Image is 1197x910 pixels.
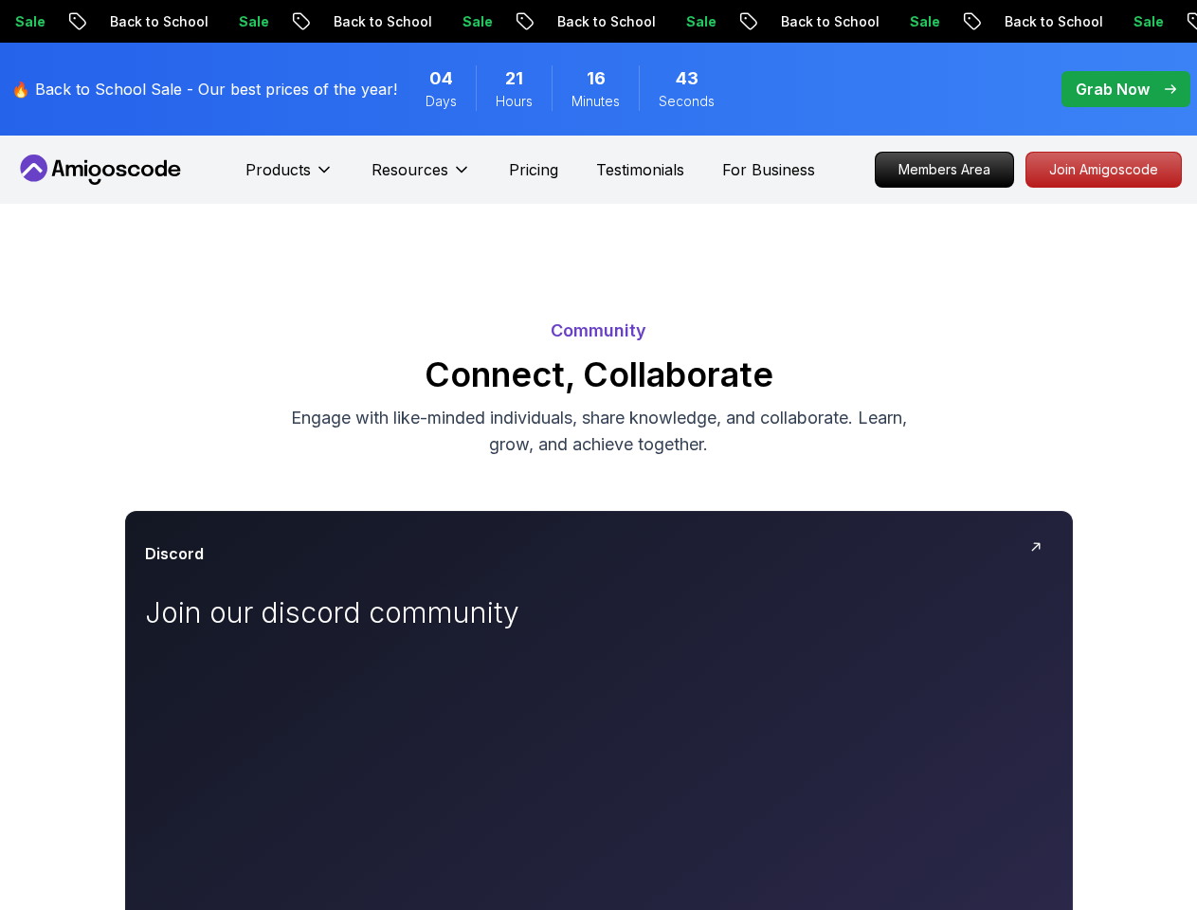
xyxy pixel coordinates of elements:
p: 🔥 Back to School Sale - Our best prices of the year! [11,78,397,100]
a: Testimonials [596,158,684,181]
p: Sale [662,12,723,31]
p: Join our discord community [145,595,571,629]
p: Back to School [981,12,1110,31]
p: Sale [1110,12,1170,31]
span: Days [426,92,457,111]
p: Community [9,318,1188,344]
p: Sale [439,12,499,31]
h3: Discord [145,542,204,565]
p: Products [245,158,311,181]
p: Back to School [86,12,215,31]
p: Back to School [757,12,886,31]
button: Resources [372,158,471,196]
p: Grab Now [1076,78,1150,100]
button: Products [245,158,334,196]
p: Join Amigoscode [1026,153,1181,187]
p: Resources [372,158,448,181]
a: Pricing [509,158,558,181]
span: Minutes [571,92,620,111]
p: Sale [215,12,276,31]
a: Members Area [875,152,1014,188]
span: 4 Days [429,65,453,92]
h2: Connect, Collaborate [9,355,1188,393]
p: Back to School [534,12,662,31]
a: For Business [722,158,815,181]
span: 16 Minutes [587,65,606,92]
p: Members Area [876,153,1013,187]
span: 43 Seconds [676,65,698,92]
span: Hours [496,92,533,111]
span: 21 Hours [505,65,523,92]
span: Seconds [659,92,715,111]
p: Engage with like-minded individuals, share knowledge, and collaborate. Learn, grow, and achieve t... [281,405,917,458]
p: Back to School [310,12,439,31]
a: Join Amigoscode [1025,152,1182,188]
p: Sale [886,12,947,31]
